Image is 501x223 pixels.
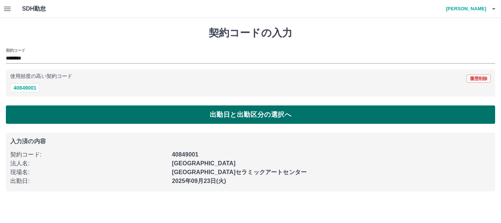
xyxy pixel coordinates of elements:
p: 入力済の内容 [10,139,491,144]
p: 契約コード : [10,150,168,159]
b: [GEOGRAPHIC_DATA] [172,160,236,166]
b: 2025年09月23日(火) [172,178,226,184]
h1: 契約コードの入力 [6,27,495,39]
b: 40849001 [172,151,198,158]
b: [GEOGRAPHIC_DATA]セラミックアートセンター [172,169,307,175]
p: 現場名 : [10,168,168,177]
h2: 契約コード [6,47,25,53]
p: 使用頻度の高い契約コード [10,74,72,79]
p: 法人名 : [10,159,168,168]
button: 出勤日と出勤区分の選択へ [6,105,495,124]
button: 履歴削除 [467,75,491,83]
p: 出勤日 : [10,177,168,186]
button: 40849001 [10,83,40,92]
